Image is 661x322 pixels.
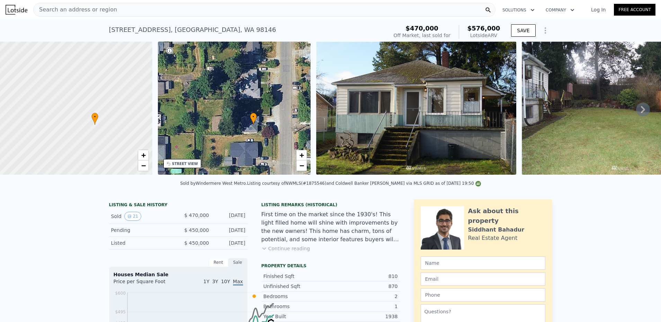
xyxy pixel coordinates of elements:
span: • [250,114,257,120]
button: Continue reading [261,245,310,252]
div: 1 [331,303,398,310]
span: $576,000 [467,25,500,32]
a: Zoom in [296,150,307,160]
div: 1938 [331,313,398,320]
div: 870 [331,283,398,290]
a: Zoom out [296,160,307,171]
span: • [91,114,98,120]
div: Real Estate Agent [468,234,518,242]
div: Ask about this property [468,206,545,226]
button: View historical data [124,212,141,221]
div: Listed [111,240,173,246]
button: SAVE [511,24,535,37]
div: Sale [228,258,248,267]
img: Lotside [6,5,27,15]
div: Bedrooms [263,293,331,300]
div: First time on the market since the 1930's! This light filled home will shine with improvements by... [261,210,400,244]
a: Zoom out [138,160,149,171]
div: Unfinished Sqft [263,283,331,290]
div: LISTING & SALE HISTORY [109,202,248,209]
div: Year Built [263,313,331,320]
span: Search an address or region [34,6,117,14]
div: [DATE] [215,212,245,221]
div: • [91,113,98,125]
div: • [250,113,257,125]
span: − [141,161,145,170]
span: Max [233,279,243,286]
div: Lotside ARV [467,32,500,39]
div: Houses Median Sale [114,271,243,278]
span: + [300,151,304,159]
div: Listing courtesy of NWMLS (#1875546) and Coldwell Banker [PERSON_NAME] via MLS GRID as of [DATE] ... [247,181,481,186]
div: Price per Square Foot [114,278,178,289]
div: STREET VIEW [172,161,198,166]
div: Finished Sqft [263,273,331,280]
div: 810 [331,273,398,280]
div: [DATE] [215,240,245,246]
img: NWMLS Logo [475,181,481,186]
div: Property details [261,263,400,269]
button: Company [540,4,580,16]
div: Off Market, last sold for [394,32,450,39]
div: 2 [331,293,398,300]
tspan: $495 [115,310,126,314]
a: Log In [583,6,614,13]
span: $ 470,000 [184,212,209,218]
a: Zoom in [138,150,149,160]
span: + [141,151,145,159]
a: Free Account [614,4,655,16]
span: 10Y [221,279,230,284]
span: 1Y [203,279,209,284]
div: Rent [209,258,228,267]
span: $470,000 [405,25,438,32]
div: [STREET_ADDRESS] , [GEOGRAPHIC_DATA] , WA 98146 [109,25,276,35]
tspan: $600 [115,291,126,296]
input: Name [421,256,545,270]
div: Sold by Windermere West Metro . [180,181,247,186]
div: Bathrooms [263,303,331,310]
span: $ 450,000 [184,240,209,246]
span: 3Y [212,279,218,284]
input: Email [421,272,545,286]
input: Phone [421,288,545,302]
div: Sold [111,212,173,221]
img: Sale: 118502979 Parcel: 97817120 [316,42,516,175]
span: − [300,161,304,170]
span: $ 450,000 [184,227,209,233]
button: Solutions [497,4,540,16]
div: Listing Remarks (Historical) [261,202,400,208]
div: Pending [111,227,173,234]
div: [DATE] [215,227,245,234]
div: Siddhant Bahadur [468,226,525,234]
button: Show Options [538,24,552,37]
